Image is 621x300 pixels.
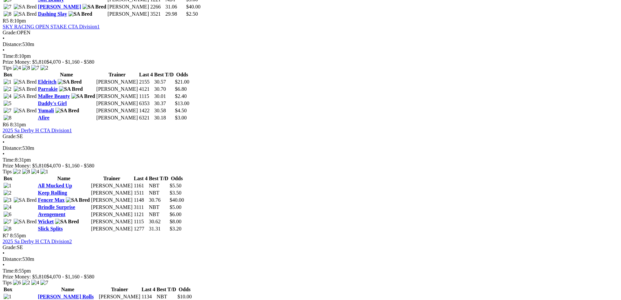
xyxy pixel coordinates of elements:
[38,115,49,120] a: Afire
[150,4,164,10] td: 2266
[4,115,11,121] img: 8
[13,169,21,175] img: 2
[139,79,153,85] td: 2155
[3,53,15,59] span: Time:
[139,115,153,121] td: 6321
[165,11,185,17] td: 29.98
[4,86,11,92] img: 2
[133,175,148,182] th: Last 4
[170,212,181,217] span: $6.00
[3,274,618,280] div: Prize Money: $5,810
[149,204,169,211] td: NBT
[91,218,133,225] td: [PERSON_NAME]
[91,197,133,203] td: [PERSON_NAME]
[38,86,57,92] a: Parrakie
[38,11,67,17] a: Dashing Slay
[96,71,138,78] th: Trainer
[38,294,94,299] a: [PERSON_NAME] Rolls
[154,100,174,107] td: 30.37
[3,262,5,268] span: •
[170,190,181,196] span: $3.50
[170,226,181,231] span: $3.20
[3,53,618,59] div: 8:10pm
[4,79,11,85] img: 1
[170,204,181,210] span: $5.00
[149,182,169,189] td: NBT
[38,204,75,210] a: Brindle Surprise
[3,169,12,174] span: Tips
[3,134,17,139] span: Grade:
[186,11,198,17] span: $2.50
[14,108,37,114] img: SA Bred
[141,293,155,300] td: 1134
[175,108,187,113] span: $4.50
[47,274,95,279] span: $4,070 - $1,160 - $580
[3,41,22,47] span: Distance:
[4,226,11,232] img: 8
[98,293,140,300] td: [PERSON_NAME]
[37,175,90,182] th: Name
[107,11,149,17] td: [PERSON_NAME]
[169,175,184,182] th: Odds
[14,197,37,203] img: SA Bred
[149,218,169,225] td: 30.62
[3,145,618,151] div: 530m
[22,169,30,175] img: 8
[4,4,11,10] img: 7
[47,59,95,65] span: $4,070 - $1,160 - $580
[38,93,70,99] a: Mallee Beauty
[4,183,11,189] img: 1
[37,286,98,293] th: Name
[10,18,26,24] span: 8:10pm
[14,4,37,10] img: SA Bred
[10,122,26,127] span: 8:31pm
[3,36,5,41] span: •
[154,79,174,85] td: 30.57
[13,65,21,71] img: 4
[38,219,54,224] a: Wicket
[139,86,153,92] td: 4121
[96,93,138,100] td: [PERSON_NAME]
[139,100,153,107] td: 6353
[47,163,95,168] span: $4,070 - $1,160 - $580
[3,157,15,163] span: Time:
[4,72,12,77] span: Box
[96,107,138,114] td: [PERSON_NAME]
[3,30,618,36] div: OPEN
[3,250,5,256] span: •
[96,100,138,107] td: [PERSON_NAME]
[3,128,72,133] a: 2025 Sa Derby H CTA Division1
[170,219,181,224] span: $8.00
[98,286,140,293] th: Trainer
[37,71,95,78] th: Name
[175,71,190,78] th: Odds
[38,79,56,85] a: Eldritch
[154,107,174,114] td: 30.58
[150,11,164,17] td: 3521
[133,211,148,218] td: 1121
[3,145,22,151] span: Distance:
[38,4,81,9] a: [PERSON_NAME]
[141,286,155,293] th: Last 4
[91,175,133,182] th: Trainer
[186,4,200,9] span: $40.00
[40,65,48,71] img: 2
[38,101,67,106] a: Daddy's Girl
[4,108,11,114] img: 7
[4,176,12,181] span: Box
[133,226,148,232] td: 1277
[71,93,95,99] img: SA Bred
[3,47,5,53] span: •
[3,59,618,65] div: Prize Money: $5,810
[165,4,185,10] td: 31.06
[91,226,133,232] td: [PERSON_NAME]
[22,280,30,286] img: 2
[177,286,192,293] th: Odds
[55,219,79,225] img: SA Bred
[91,204,133,211] td: [PERSON_NAME]
[38,197,65,203] a: Fencer Max
[3,239,72,244] a: 2025 Sa Derby H CTA Division2
[40,280,48,286] img: 7
[91,211,133,218] td: [PERSON_NAME]
[3,65,12,71] span: Tips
